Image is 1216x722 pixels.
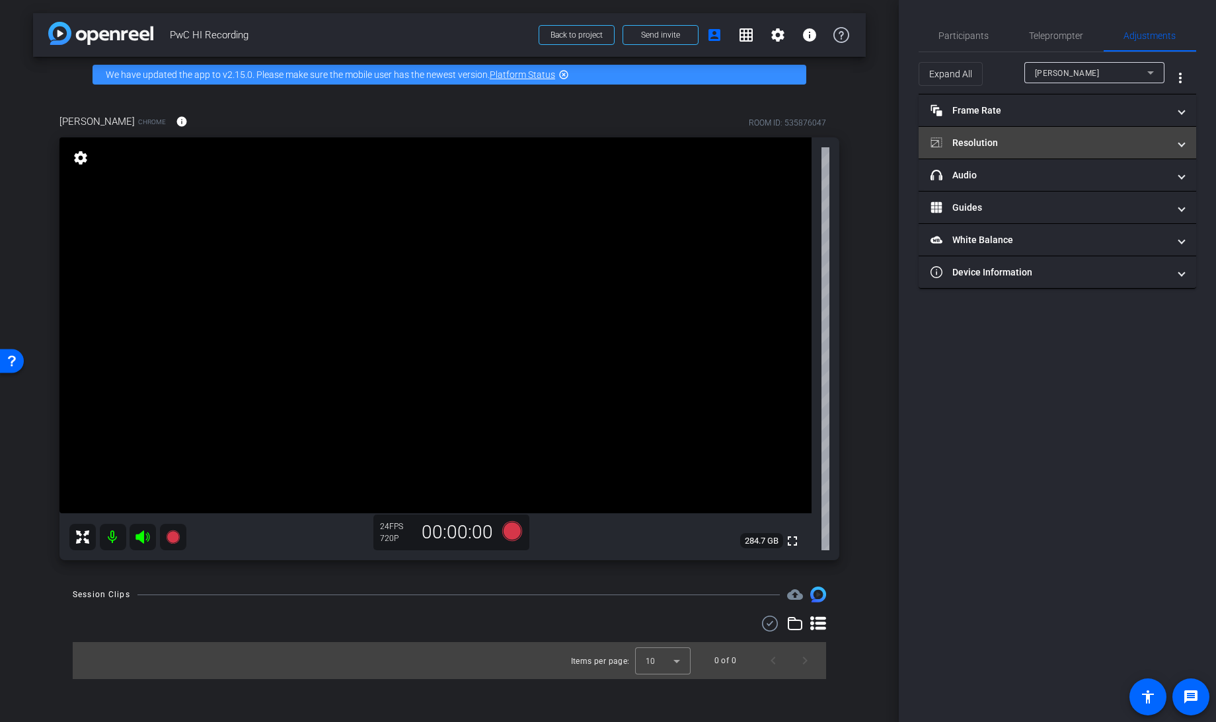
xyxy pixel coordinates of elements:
[138,117,166,127] span: Chrome
[551,30,603,40] span: Back to project
[170,22,531,48] span: PwC HI Recording
[1035,69,1100,78] span: [PERSON_NAME]
[919,94,1196,126] mat-expansion-panel-header: Frame Rate
[802,27,817,43] mat-icon: info
[740,533,783,549] span: 284.7 GB
[919,62,983,86] button: Expand All
[749,117,826,129] div: ROOM ID: 535876047
[931,201,1168,215] mat-panel-title: Guides
[919,224,1196,256] mat-expansion-panel-header: White Balance
[59,114,135,129] span: [PERSON_NAME]
[784,533,800,549] mat-icon: fullscreen
[71,150,90,166] mat-icon: settings
[490,69,555,80] a: Platform Status
[789,645,821,676] button: Next page
[1140,689,1156,705] mat-icon: accessibility
[939,31,989,40] span: Participants
[380,533,413,544] div: 720P
[919,159,1196,191] mat-expansion-panel-header: Audio
[73,588,130,601] div: Session Clips
[931,168,1168,182] mat-panel-title: Audio
[931,136,1168,150] mat-panel-title: Resolution
[48,22,153,45] img: app-logo
[1030,31,1084,40] span: Teleprompter
[929,61,972,87] span: Expand All
[787,587,803,602] span: Destinations for your clips
[1164,62,1196,94] button: More Options for Adjustments Panel
[571,655,630,668] div: Items per page:
[931,266,1168,279] mat-panel-title: Device Information
[1172,70,1188,86] mat-icon: more_vert
[93,65,806,85] div: We have updated the app to v2.15.0. Please make sure the mobile user has the newest version.
[919,256,1196,288] mat-expansion-panel-header: Device Information
[539,25,615,45] button: Back to project
[757,645,789,676] button: Previous page
[810,587,826,602] img: Session clips
[389,522,403,531] span: FPS
[738,27,754,43] mat-icon: grid_on
[714,654,736,667] div: 0 of 0
[558,69,569,80] mat-icon: highlight_off
[931,233,1168,247] mat-panel-title: White Balance
[931,104,1168,118] mat-panel-title: Frame Rate
[706,27,722,43] mat-icon: account_box
[1124,31,1176,40] span: Adjustments
[787,587,803,602] mat-icon: cloud_upload
[919,192,1196,223] mat-expansion-panel-header: Guides
[413,521,502,544] div: 00:00:00
[176,116,188,127] mat-icon: info
[1183,689,1199,705] mat-icon: message
[919,127,1196,159] mat-expansion-panel-header: Resolution
[623,25,699,45] button: Send invite
[770,27,786,43] mat-icon: settings
[380,521,413,532] div: 24
[641,30,680,40] span: Send invite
